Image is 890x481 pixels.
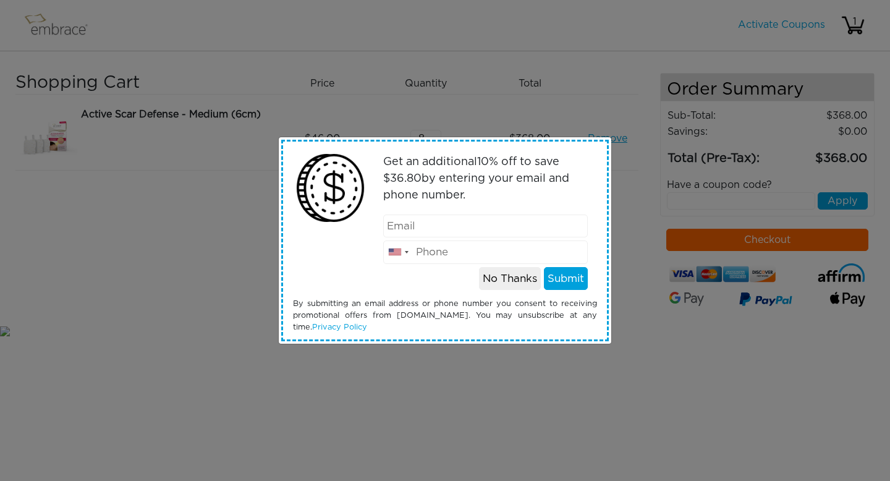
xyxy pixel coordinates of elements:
div: United States: +1 [384,241,412,263]
button: Submit [544,267,588,291]
button: No Thanks [479,267,541,291]
span: 36.80 [390,173,422,184]
img: money2.png [290,148,371,229]
span: 10 [477,156,489,168]
div: By submitting an email address or phone number you consent to receiving promotional offers from [... [284,298,606,334]
p: Get an additional % off to save $ by entering your email and phone number. [383,154,588,204]
a: Privacy Policy [312,323,367,331]
input: Email [383,215,588,238]
input: Phone [383,240,588,264]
